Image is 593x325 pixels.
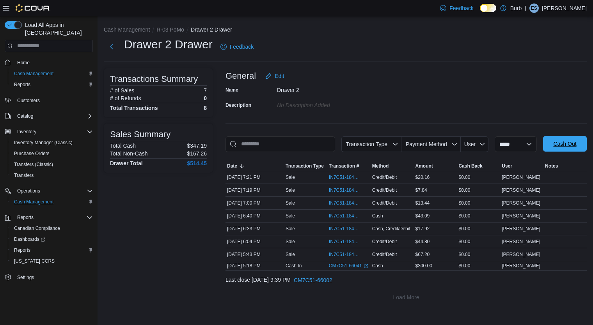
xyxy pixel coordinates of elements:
button: Transaction # [327,161,371,171]
a: Purchase Orders [11,149,53,158]
div: Emma Specht [529,4,539,13]
a: Dashboards [11,235,48,244]
button: Customers [2,95,96,106]
span: Credit/Debit [372,174,397,180]
span: [PERSON_NAME] [502,226,540,232]
a: CM7C51-66041External link [329,263,368,269]
p: Sale [286,200,295,206]
button: Canadian Compliance [8,223,96,234]
p: Sale [286,238,295,245]
label: Name [225,87,238,93]
span: Credit/Debit [372,238,397,245]
button: Transaction Type [341,136,401,152]
span: Transfers [14,172,34,178]
span: Canadian Compliance [11,224,93,233]
span: Transfers [11,171,93,180]
button: Catalog [14,111,36,121]
a: Feedback [217,39,257,55]
button: Cash Management [8,196,96,207]
span: $17.92 [415,226,430,232]
div: [DATE] 5:18 PM [225,261,284,270]
div: [DATE] 6:40 PM [225,211,284,221]
span: Reports [11,80,93,89]
div: $0.00 [457,250,500,259]
span: Purchase Orders [11,149,93,158]
button: Settings [2,271,96,283]
span: [PERSON_NAME] [502,263,540,269]
a: Feedback [437,0,476,16]
button: Reports [8,79,96,90]
span: Purchase Orders [14,150,50,157]
span: [PERSON_NAME] [502,213,540,219]
span: Transaction # [329,163,359,169]
button: Payment Method [401,136,461,152]
span: Credit/Debit [372,200,397,206]
button: Operations [2,185,96,196]
span: Catalog [17,113,33,119]
div: [DATE] 6:33 PM [225,224,284,233]
div: [DATE] 7:00 PM [225,198,284,208]
button: IN7C51-1844620 [329,185,369,195]
div: $0.00 [457,198,500,208]
button: Home [2,57,96,68]
button: IN7C51-1844446 [329,250,369,259]
span: [PERSON_NAME] [502,174,540,180]
h6: # of Refunds [110,95,141,101]
span: IN7C51-1844578 [329,200,361,206]
span: Customers [14,95,93,105]
a: Cash Management [11,197,57,207]
div: $0.00 [457,237,500,246]
h6: # of Sales [110,87,134,94]
button: Amount [414,161,457,171]
span: $13.44 [415,200,430,206]
img: Cova [16,4,50,12]
p: [PERSON_NAME] [542,4,587,13]
span: Transaction Type [286,163,324,169]
span: IN7C51-1844482 [329,238,361,245]
span: Cash Management [11,197,93,207]
button: Date [225,161,284,171]
p: Sale [286,187,295,193]
span: [US_STATE] CCRS [14,258,55,264]
button: Notes [543,161,587,171]
h6: Total Non-Cash [110,150,148,157]
div: $0.00 [457,261,500,270]
span: Notes [545,163,558,169]
div: $0.00 [457,185,500,195]
a: Canadian Compliance [11,224,63,233]
div: $0.00 [457,173,500,182]
span: $67.20 [415,251,430,258]
span: User [502,163,512,169]
span: Inventory Manager (Classic) [14,140,73,146]
h3: General [225,71,256,81]
nav: An example of EuiBreadcrumbs [104,26,587,35]
p: Cash In [286,263,302,269]
button: User [461,136,488,152]
label: Description [225,102,251,108]
span: Cash, Credit/Debit [372,226,410,232]
span: Cash Out [553,140,576,148]
div: [DATE] 7:21 PM [225,173,284,182]
span: Cash [372,263,383,269]
button: Inventory [14,127,39,136]
p: Sale [286,226,295,232]
button: Inventory Manager (Classic) [8,137,96,148]
span: $43.09 [415,213,430,219]
p: 0 [204,95,207,101]
button: Next [104,39,119,55]
h1: Drawer 2 Drawer [124,37,213,52]
span: [PERSON_NAME] [502,238,540,245]
h6: Total Cash [110,143,136,149]
span: Reports [14,213,93,222]
button: Operations [14,186,43,196]
span: Load More [393,293,419,301]
a: Dashboards [8,234,96,245]
p: | [525,4,526,13]
button: Edit [262,68,287,84]
span: Washington CCRS [11,256,93,266]
svg: External link [364,264,368,268]
span: Customers [17,97,40,104]
button: Cash Management [8,68,96,79]
span: IN7C51-1844551 [329,213,361,219]
span: Operations [14,186,93,196]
